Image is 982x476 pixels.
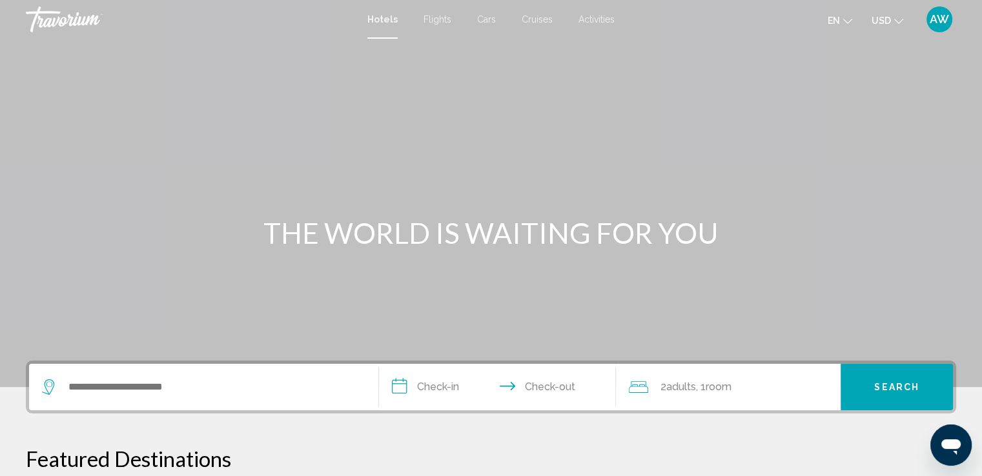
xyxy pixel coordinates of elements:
span: USD [872,15,891,26]
span: 2 [660,378,695,396]
span: Search [874,382,919,393]
button: User Menu [923,6,956,33]
a: Activities [578,14,615,25]
button: Travelers: 2 adults, 0 children [616,364,841,410]
span: en [828,15,840,26]
a: Hotels [367,14,398,25]
span: , 1 [695,378,731,396]
span: Room [705,381,731,393]
a: Cruises [522,14,553,25]
button: Change currency [872,11,903,30]
span: Adults [666,381,695,393]
span: AW [930,13,949,26]
h1: THE WORLD IS WAITING FOR YOU [249,216,733,250]
a: Travorium [26,6,354,32]
iframe: Button to launch messaging window [930,424,972,466]
div: Search widget [29,364,953,410]
button: Check in and out dates [379,364,617,410]
a: Cars [477,14,496,25]
h2: Featured Destinations [26,446,956,471]
button: Search [841,364,953,410]
button: Change language [828,11,852,30]
a: Flights [424,14,451,25]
